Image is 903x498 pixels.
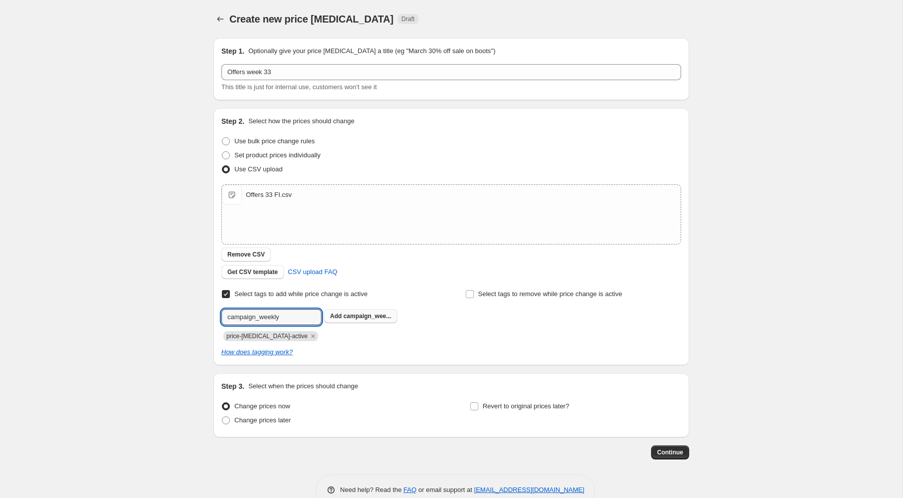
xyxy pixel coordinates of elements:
button: Continue [651,445,689,459]
a: CSV upload FAQ [282,264,344,280]
span: Use bulk price change rules [234,137,315,145]
h2: Step 2. [221,116,244,126]
a: How does tagging work? [221,348,292,356]
button: Remove CSV [221,247,271,262]
span: Get CSV template [227,268,278,276]
span: Need help? Read the [340,486,404,493]
a: [EMAIL_ADDRESS][DOMAIN_NAME] [474,486,584,493]
p: Optionally give your price [MEDICAL_DATA] a title (eg "March 30% off sale on boots") [248,46,495,56]
span: Change prices later [234,416,291,424]
input: Select tags to add [221,309,322,325]
span: Draft [402,15,415,23]
button: Add campaign_wee... [324,309,397,323]
span: Set product prices individually [234,151,321,159]
a: FAQ [404,486,417,493]
span: Select tags to add while price change is active [234,290,368,298]
span: Continue [657,448,683,456]
p: Select when the prices should change [248,381,358,391]
span: This title is just for internal use, customers won't see it [221,83,377,91]
div: Offers 33 FI.csv [246,190,292,200]
span: CSV upload FAQ [288,267,338,277]
span: Remove CSV [227,251,265,259]
p: Select how the prices should change [248,116,355,126]
span: Select tags to remove while price change is active [478,290,623,298]
b: Add [330,313,342,320]
span: Use CSV upload [234,165,282,173]
button: Remove price-change-job-active [309,332,318,341]
button: Price change jobs [213,12,227,26]
input: 30% off holiday sale [221,64,681,80]
span: Create new price [MEDICAL_DATA] [229,14,394,25]
h2: Step 3. [221,381,244,391]
span: or email support at [417,486,474,493]
h2: Step 1. [221,46,244,56]
span: price-change-job-active [226,333,308,340]
span: Revert to original prices later? [483,402,569,410]
span: Change prices now [234,402,290,410]
button: Get CSV template [221,265,284,279]
span: campaign_wee... [344,313,391,320]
